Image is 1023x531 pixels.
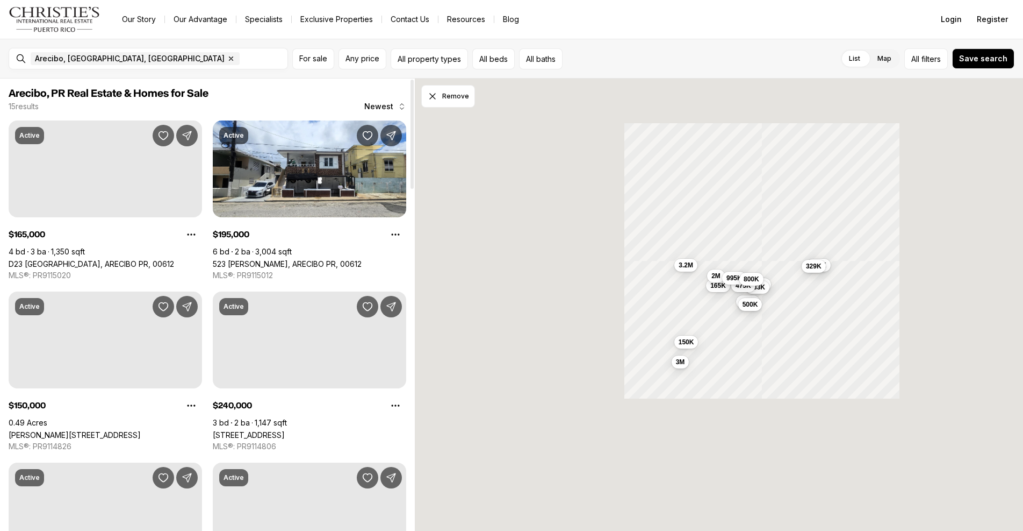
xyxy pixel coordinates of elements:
[970,9,1014,30] button: Register
[357,125,378,146] button: Save Property: 523 ANGEL M MARIN
[236,12,291,27] a: Specialists
[9,259,174,268] a: D23 CALLE BAMBU, ARECIBO PR, 00612
[959,54,1007,63] span: Save search
[840,49,869,68] label: List
[745,281,769,294] button: 133K
[385,395,406,416] button: Property options
[357,296,378,317] button: Save Property: 145 CALLE 5, ISLOTE II
[806,262,822,271] span: 329K
[358,96,413,117] button: Newest
[421,85,475,108] button: Dismiss drawing
[707,270,725,282] button: 2M
[726,274,742,282] span: 995K
[736,295,760,308] button: 180K
[494,12,528,27] a: Blog
[722,272,746,285] button: 995K
[176,125,198,146] button: Share Property
[952,48,1014,69] button: Save search
[706,279,730,292] button: 165K
[802,260,826,273] button: 329K
[911,53,919,65] span: All
[224,473,244,482] p: Active
[679,261,693,270] span: 3.2M
[674,336,698,349] button: 150K
[181,395,202,416] button: Property options
[380,467,402,488] button: Share Property
[176,467,198,488] button: Share Property
[941,15,962,24] span: Login
[385,224,406,245] button: Property options
[674,259,697,272] button: 3.2M
[934,9,968,30] button: Login
[165,12,236,27] a: Our Advantage
[19,473,40,482] p: Active
[904,48,948,69] button: Allfilters
[710,281,726,290] span: 165K
[736,281,751,290] span: 475K
[472,48,515,69] button: All beds
[213,259,362,268] a: 523 ANGEL M MARIN, ARECIBO PR, 00612
[35,54,225,63] span: Arecibo, [GEOGRAPHIC_DATA], [GEOGRAPHIC_DATA]
[153,296,174,317] button: Save Property: CARR 490
[806,259,831,272] button: 240K
[9,102,39,111] p: 15 results
[9,6,100,32] img: logo
[438,12,494,27] a: Resources
[672,356,689,369] button: 3M
[740,298,756,306] span: 180K
[921,53,941,65] span: filters
[299,54,327,63] span: For sale
[345,54,379,63] span: Any price
[711,272,721,280] span: 2M
[731,279,755,292] button: 475K
[19,131,40,140] p: Active
[382,12,438,27] button: Contact Us
[739,273,763,286] button: 800K
[743,300,758,309] span: 500K
[153,125,174,146] button: Save Property: D23 CALLE BAMBU
[391,48,468,69] button: All property types
[679,338,694,346] span: 150K
[869,49,900,68] label: Map
[364,102,393,111] span: Newest
[153,467,174,488] button: Save Property: Cod. Oceania CARR 681 #H-201
[338,48,386,69] button: Any price
[519,48,563,69] button: All baths
[750,283,765,292] span: 133K
[181,224,202,245] button: Property options
[292,48,334,69] button: For sale
[9,88,208,99] span: Arecibo, PR Real Estate & Homes for Sale
[176,296,198,317] button: Share Property
[744,275,759,284] span: 800K
[977,15,1008,24] span: Register
[676,358,685,366] span: 3M
[357,467,378,488] button: Save Property: ROAD #2 KM. 78.6 CARRETERA #2
[738,298,762,311] button: 500K
[811,261,826,270] span: 240K
[292,12,381,27] a: Exclusive Properties
[380,125,402,146] button: Share Property
[224,302,244,311] p: Active
[9,430,141,440] a: CARR 490, HATO ARRIBA, ARECIBO PR, 00612
[380,296,402,317] button: Share Property
[224,131,244,140] p: Active
[113,12,164,27] a: Our Story
[19,302,40,311] p: Active
[213,430,285,440] a: 145 CALLE 5, ISLOTE II, ARECIBO PR, 00612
